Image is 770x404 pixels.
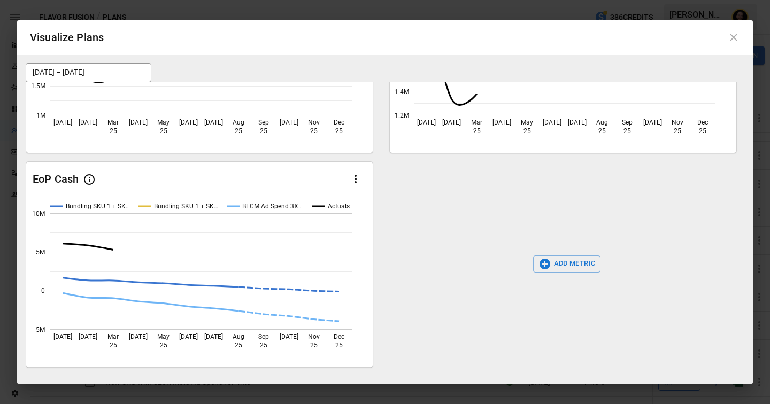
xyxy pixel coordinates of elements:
[36,248,45,256] text: 5M
[32,209,45,217] text: 10M
[204,333,223,340] text: [DATE]
[107,119,119,126] text: Mar
[308,119,320,126] text: Nov
[79,119,97,126] text: [DATE]
[258,333,269,340] text: Sep
[395,111,409,119] text: 1.2M
[107,333,119,340] text: Mar
[672,119,683,126] text: Nov
[533,255,601,273] button: ADD METRIC
[280,119,298,126] text: [DATE]
[160,341,167,349] text: 25
[523,127,531,135] text: 25
[66,203,130,210] text: Bundling SKU 1 + SK…
[129,119,148,126] text: [DATE]
[30,29,104,46] div: Visualize Plans
[260,127,267,135] text: 25
[308,333,320,340] text: Nov
[53,333,72,340] text: [DATE]
[596,119,608,126] text: Aug
[417,119,436,126] text: [DATE]
[334,119,344,126] text: Dec
[623,127,631,135] text: 25
[335,127,343,135] text: 25
[79,333,97,340] text: [DATE]
[26,197,373,367] svg: A chart.
[310,127,318,135] text: 25
[36,111,45,119] text: 1M
[280,333,298,340] text: [DATE]
[310,341,318,349] text: 25
[154,203,218,210] text: Bundling SKU 1 + SK…
[568,119,587,126] text: [DATE]
[471,119,482,126] text: Mar
[179,119,198,126] text: [DATE]
[260,341,267,349] text: 25
[242,203,303,210] text: BFCM Ad Spend 3X…
[473,127,481,135] text: 25
[697,119,708,126] text: Dec
[598,127,606,135] text: 25
[110,127,117,135] text: 25
[334,333,344,340] text: Dec
[204,119,223,126] text: [DATE]
[31,82,45,90] text: 1.5M
[26,63,151,82] button: [DATE] – [DATE]
[335,341,343,349] text: 25
[235,341,242,349] text: 25
[179,333,198,340] text: [DATE]
[157,333,170,340] text: May
[157,119,170,126] text: May
[233,333,244,340] text: Aug
[395,88,409,96] text: 1.4M
[521,119,533,126] text: May
[674,127,681,135] text: 25
[34,325,45,333] text: -5M
[622,119,633,126] text: Sep
[53,119,72,126] text: [DATE]
[328,203,350,210] text: Actuals
[543,119,561,126] text: [DATE]
[41,287,45,294] text: 0
[33,172,79,186] div: EoP Cash
[643,119,662,126] text: [DATE]
[699,127,706,135] text: 25
[235,127,242,135] text: 25
[110,341,117,349] text: 25
[492,119,511,126] text: [DATE]
[442,119,461,126] text: [DATE]
[129,333,148,340] text: [DATE]
[258,119,269,126] text: Sep
[233,119,244,126] text: Aug
[160,127,167,135] text: 25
